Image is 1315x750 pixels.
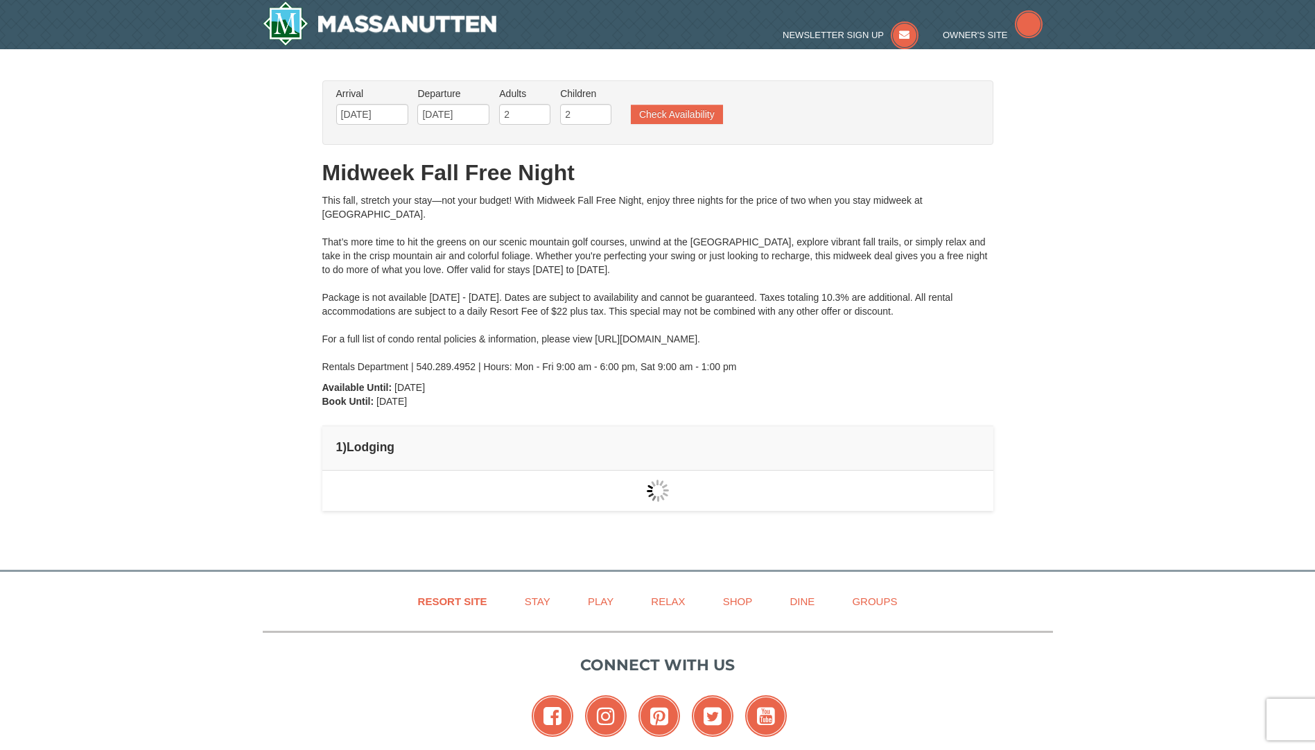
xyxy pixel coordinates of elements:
[835,586,914,617] a: Groups
[322,159,993,186] h1: Midweek Fall Free Night
[943,30,1043,40] a: Owner's Site
[560,87,611,101] label: Children
[376,396,407,407] span: [DATE]
[571,586,631,617] a: Play
[322,193,993,374] div: This fall, stretch your stay—not your budget! With Midweek Fall Free Night, enjoy three nights fo...
[322,396,374,407] strong: Book Until:
[322,382,392,393] strong: Available Until:
[706,586,770,617] a: Shop
[401,586,505,617] a: Resort Site
[263,1,497,46] a: Massanutten Resort
[499,87,550,101] label: Adults
[263,1,497,46] img: Massanutten Resort Logo
[783,30,918,40] a: Newsletter Sign Up
[631,105,723,124] button: Check Availability
[647,480,669,502] img: wait gif
[263,654,1053,677] p: Connect with us
[943,30,1008,40] span: Owner's Site
[336,87,408,101] label: Arrival
[634,586,702,617] a: Relax
[772,586,832,617] a: Dine
[417,87,489,101] label: Departure
[507,586,568,617] a: Stay
[336,440,979,454] h4: 1 Lodging
[342,440,347,454] span: )
[783,30,884,40] span: Newsletter Sign Up
[394,382,425,393] span: [DATE]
